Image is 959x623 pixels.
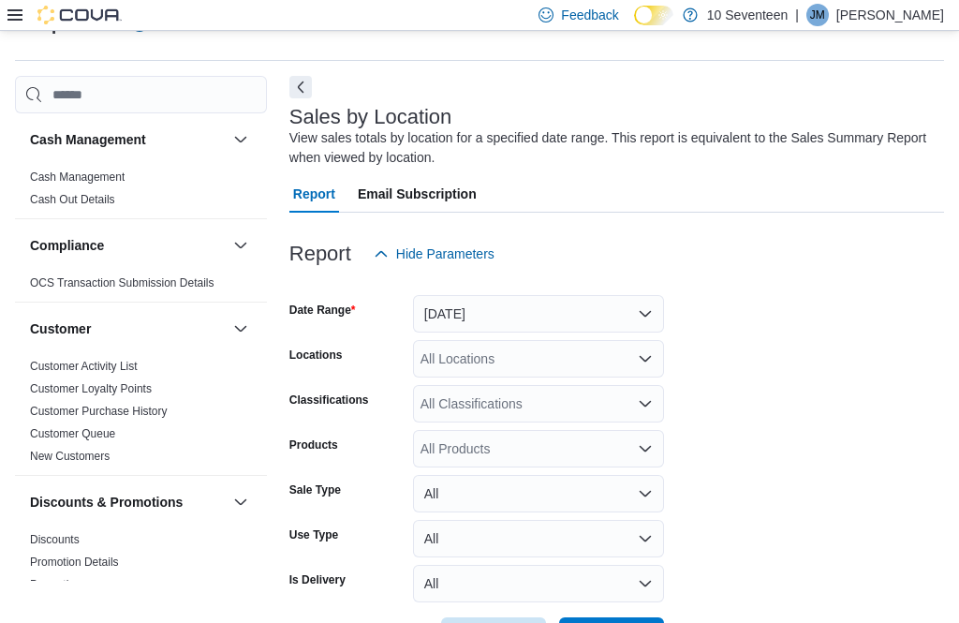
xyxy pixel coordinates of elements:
a: Customer Activity List [30,360,138,373]
h3: Customer [30,319,91,338]
div: Customer [15,355,267,475]
span: Dark Mode [634,25,635,26]
button: Hide Parameters [366,235,502,273]
h3: Compliance [30,236,104,255]
button: Open list of options [638,396,653,411]
button: Customer [229,318,252,340]
a: Discounts [30,533,80,546]
button: Customer [30,319,226,338]
h3: Cash Management [30,130,146,149]
p: [PERSON_NAME] [836,4,944,26]
label: Locations [289,348,343,363]
p: | [795,4,799,26]
button: All [413,520,664,557]
button: Open list of options [638,351,653,366]
span: Report [293,175,335,213]
a: Customer Queue [30,427,115,440]
label: Date Range [289,303,356,318]
p: 10 Seventeen [707,4,788,26]
div: View sales totals by location for a specified date range. This report is equivalent to the Sales ... [289,128,935,168]
button: Compliance [229,234,252,257]
button: [DATE] [413,295,664,333]
label: Classifications [289,393,369,408]
label: Sale Type [289,482,341,497]
input: Dark Mode [634,6,673,25]
button: All [413,565,664,602]
span: Email Subscription [358,175,477,213]
button: Discounts & Promotions [229,491,252,513]
div: Jeremy Mead [806,4,829,26]
a: Promotions [30,578,87,591]
label: Use Type [289,527,338,542]
a: Customer Loyalty Points [30,382,152,395]
button: Open list of options [638,441,653,456]
img: Cova [37,6,122,24]
button: Cash Management [30,130,226,149]
div: Cash Management [15,166,267,218]
label: Products [289,438,338,452]
button: Compliance [30,236,226,255]
span: JM [810,4,825,26]
h3: Sales by Location [289,106,452,128]
div: Compliance [15,272,267,302]
a: Cash Management [30,171,125,184]
div: Discounts & Promotions [15,528,267,603]
button: All [413,475,664,512]
label: Is Delivery [289,572,346,587]
a: Promotion Details [30,556,119,569]
button: Next [289,76,312,98]
a: New Customers [30,450,110,463]
button: Cash Management [229,128,252,151]
span: Feedback [561,6,618,24]
a: Cash Out Details [30,193,115,206]
span: Hide Parameters [396,245,494,263]
h3: Report [289,243,351,265]
h3: Discounts & Promotions [30,493,183,512]
a: Customer Purchase History [30,405,168,418]
a: OCS Transaction Submission Details [30,276,214,289]
button: Discounts & Promotions [30,493,226,512]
